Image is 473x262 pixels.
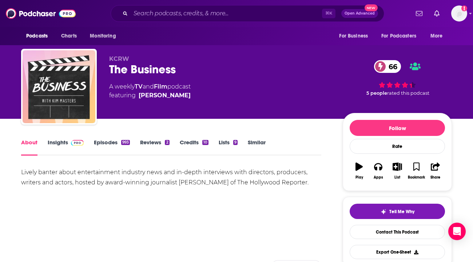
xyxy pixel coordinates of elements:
a: Lists9 [219,139,238,156]
button: Export One-Sheet [350,245,445,259]
span: Logged in as raevotta [451,5,467,21]
button: Follow [350,120,445,136]
a: InsightsPodchaser Pro [48,139,84,156]
div: Search podcasts, credits, & more... [111,5,384,22]
div: Rate [350,139,445,154]
span: For Business [339,31,368,41]
span: For Podcasters [381,31,416,41]
span: Open Advanced [345,12,375,15]
span: 66 [381,60,401,73]
div: 9 [233,140,238,145]
span: KCRW [109,55,129,62]
span: Charts [61,31,77,41]
a: Credits10 [180,139,208,156]
a: TV [135,83,143,90]
button: List [388,158,407,184]
div: Play [355,175,363,180]
a: About [21,139,37,156]
span: More [430,31,443,41]
img: Podchaser - Follow, Share and Rate Podcasts [6,7,76,20]
div: Lively banter about entertainment industry news and in-depth interviews with directors, producers... [21,167,321,188]
button: open menu [85,29,125,43]
a: Show notifications dropdown [413,7,425,20]
div: 66 5 peoplerated this podcast [343,55,452,101]
span: Monitoring [90,31,116,41]
a: Reviews2 [140,139,169,156]
button: open menu [334,29,377,43]
img: User Profile [451,5,467,21]
a: Charts [56,29,81,43]
div: 993 [121,140,130,145]
a: Show notifications dropdown [431,7,442,20]
input: Search podcasts, credits, & more... [131,8,322,19]
button: open menu [425,29,452,43]
span: rated this podcast [387,90,429,96]
div: Apps [374,175,383,180]
span: ⌘ K [322,9,335,18]
button: Apps [369,158,387,184]
a: Kim Masters [139,91,191,100]
a: Similar [248,139,266,156]
span: featuring [109,91,191,100]
button: open menu [21,29,57,43]
span: New [365,4,378,11]
div: Open Intercom Messenger [448,223,466,240]
svg: Add a profile image [461,5,467,11]
div: Bookmark [408,175,425,180]
div: List [394,175,400,180]
button: Play [350,158,369,184]
span: and [143,83,154,90]
img: tell me why sparkle [381,209,386,215]
button: tell me why sparkleTell Me Why [350,204,445,219]
button: Open AdvancedNew [341,9,378,18]
button: open menu [377,29,427,43]
span: Tell Me Why [389,209,414,215]
div: 10 [202,140,208,145]
span: 5 people [366,90,387,96]
a: Episodes993 [94,139,130,156]
a: 66 [374,60,401,73]
img: The Business [23,50,95,123]
span: Podcasts [26,31,48,41]
img: Podchaser Pro [71,140,84,146]
div: A weekly podcast [109,82,191,100]
button: Bookmark [407,158,426,184]
button: Show profile menu [451,5,467,21]
button: Share [426,158,445,184]
div: 2 [165,140,169,145]
a: Film [154,83,167,90]
a: Contact This Podcast [350,225,445,239]
div: Share [430,175,440,180]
